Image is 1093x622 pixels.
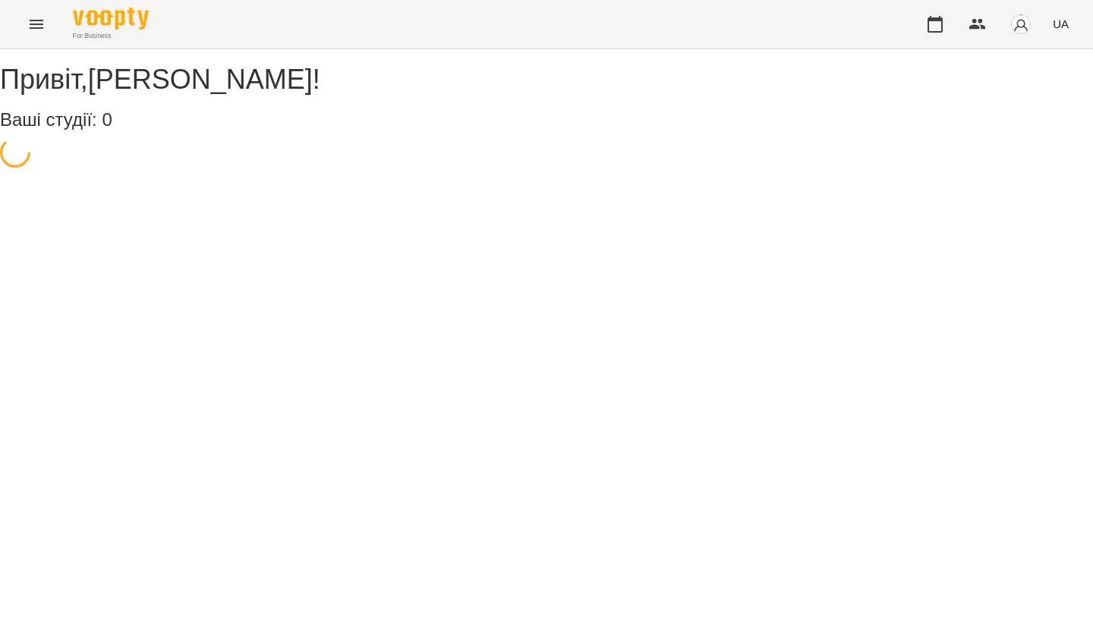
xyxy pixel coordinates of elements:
[73,8,149,30] img: Voopty Logo
[102,109,112,130] span: 0
[18,6,55,42] button: Menu
[1053,16,1069,32] span: UA
[73,31,149,41] span: For Business
[1010,14,1032,35] img: avatar_s.png
[1047,10,1075,38] button: UA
